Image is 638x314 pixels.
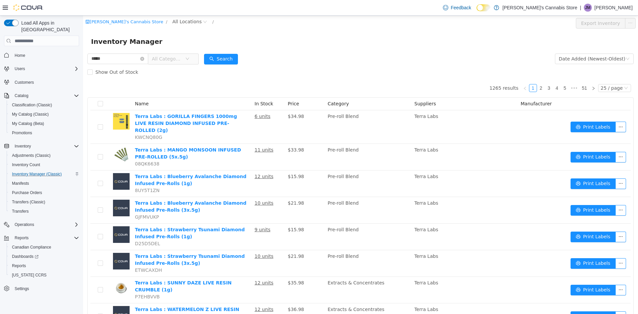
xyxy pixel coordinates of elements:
i: icon: right [508,71,512,75]
a: Terra Labs : Blueberry Avalanche Diamond Infused Pre-Rolls (1g) [52,158,163,170]
span: Terra Labs [331,132,355,137]
span: Users [12,65,79,73]
span: Transfers (Classic) [9,198,79,206]
button: icon: searchSearch [121,38,155,49]
td: Extracts & Concentrates [242,261,329,288]
button: icon: ellipsis [532,106,543,117]
span: In Stock [171,85,190,91]
a: Customers [12,78,37,86]
button: Catalog [1,91,82,100]
a: 3 [462,69,470,76]
span: Promotions [9,129,79,137]
td: Pre-roll Blend [242,208,329,235]
button: [US_STATE] CCRS [7,270,82,280]
p: | [580,4,581,12]
span: Inventory Count [12,162,40,167]
a: Canadian Compliance [9,243,54,251]
img: Terra Labs : Blueberry Avalanche Diamond Infused Pre-Rolls (3x.5g) placeholder [30,184,47,201]
a: Purchase Orders [9,189,45,197]
span: Reports [12,263,26,268]
img: Terra Labs : MANGO MONSOON INFUSED PRE-ROLLED (5x.5g) hero shot [30,131,47,148]
span: Transfers [9,207,79,215]
button: icon: ellipsis [542,2,553,13]
button: Adjustments (Classic) [7,151,82,160]
span: Terra Labs [331,291,355,296]
span: Dashboards [12,254,39,259]
span: Canadian Compliance [12,245,51,250]
u: 12 units [171,291,190,296]
a: Terra Labs : Strawberry Tsunami Diamond Infused Pre-Rolls (3x.5g) [52,238,162,250]
a: Terra Labs : GORILLA FINGERS 1000mg LIVE RESIN DIAMOND INFUSED PRE-ROLLED (2g) [52,98,154,117]
button: Purchase Orders [7,188,82,197]
div: 25 / page [518,69,540,76]
span: Home [15,53,25,58]
button: icon: ellipsis [532,189,543,200]
span: Manufacturer [438,85,469,91]
u: 6 units [171,98,187,103]
button: Users [12,65,28,73]
u: 12 units [171,158,190,163]
button: icon: printerPrint Labels [487,136,533,147]
a: Feedback [440,1,474,14]
button: Manifests [7,179,82,188]
li: 1 [446,68,454,76]
span: P7EHBVVB [52,278,77,284]
span: Settings [12,284,79,293]
span: Promotions [12,130,32,136]
li: 51 [496,68,506,76]
span: Classification (Classic) [9,101,79,109]
li: Next Page [506,68,514,76]
a: Manifests [9,179,32,187]
button: icon: printerPrint Labels [487,189,533,200]
li: 2 [454,68,462,76]
span: / [83,4,84,9]
span: Inventory Manager (Classic) [12,171,62,177]
span: Operations [15,222,34,227]
button: Transfers [7,207,82,216]
u: 10 units [171,185,190,190]
span: Reports [9,262,79,270]
span: ••• [486,68,496,76]
button: Promotions [7,128,82,138]
span: Adjustments (Classic) [9,152,79,159]
a: [US_STATE] CCRS [9,271,49,279]
button: Reports [7,261,82,270]
span: $35.98 [205,264,221,270]
li: 5 [478,68,486,76]
button: Classification (Classic) [7,100,82,110]
span: Reports [15,235,29,241]
button: Export Inventory [493,2,542,13]
td: Pre-roll Blend [242,128,329,155]
a: Terra Labs : WATERMELON Z LIVE RESIN (1g) [52,291,156,303]
span: Home [12,51,79,59]
li: 1265 results [406,68,435,76]
span: Classification (Classic) [12,102,52,108]
button: Inventory [12,142,34,150]
span: Customers [12,78,79,86]
li: Next 5 Pages [486,68,496,76]
span: D25D5DEL [52,225,77,231]
a: Settings [12,285,32,293]
span: $21.98 [205,185,221,190]
button: Reports [1,233,82,243]
a: Promotions [9,129,35,137]
button: icon: ellipsis [532,296,543,306]
span: Catalog [12,92,79,100]
span: My Catalog (Classic) [12,112,49,117]
button: icon: printerPrint Labels [487,243,533,253]
span: My Catalog (Classic) [9,110,79,118]
a: 4 [470,69,478,76]
i: icon: shop [2,4,7,8]
span: Manifests [9,179,79,187]
a: Dashboards [9,253,41,261]
span: Show Out of Stock [10,54,58,59]
a: Classification (Classic) [9,101,55,109]
button: Customers [1,77,82,87]
span: Purchase Orders [12,190,42,195]
button: Operations [1,220,82,229]
i: icon: close-circle [57,41,61,45]
span: ETWCAXDH [52,252,79,257]
p: [PERSON_NAME] [594,4,633,12]
span: Adjustments (Classic) [12,153,51,158]
span: All Locations [89,2,119,10]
